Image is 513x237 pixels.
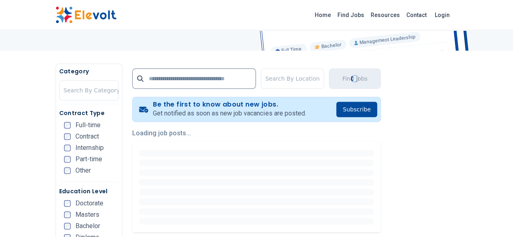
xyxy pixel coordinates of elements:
span: Full-time [75,122,101,128]
span: Doctorate [75,200,103,207]
span: Contract [75,133,99,140]
button: Find JobsLoading... [329,68,381,89]
h5: Education Level [59,187,119,195]
input: Full-time [64,122,71,128]
button: Subscribe [336,102,377,117]
a: Resources [367,9,403,21]
input: Part-time [64,156,71,162]
span: Part-time [75,156,102,162]
span: Other [75,167,91,174]
a: Contact [403,9,430,21]
input: Doctorate [64,200,71,207]
h5: Contract Type [59,109,119,117]
span: Internship [75,145,104,151]
p: Get notified as soon as new job vacancies are posted. [153,109,306,118]
h5: Category [59,67,119,75]
a: Login [430,7,455,23]
a: Find Jobs [334,9,367,21]
p: Loading job posts... [132,128,381,138]
div: Loading... [350,74,360,83]
input: Bachelor [64,223,71,229]
input: Internship [64,145,71,151]
span: Masters [75,211,99,218]
img: Elevolt [56,6,116,23]
a: Home [311,9,334,21]
iframe: Chat Widget [472,198,513,237]
span: Bachelor [75,223,100,229]
h4: Be the first to know about new jobs. [153,100,306,109]
input: Other [64,167,71,174]
input: Masters [64,211,71,218]
input: Contract [64,133,71,140]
